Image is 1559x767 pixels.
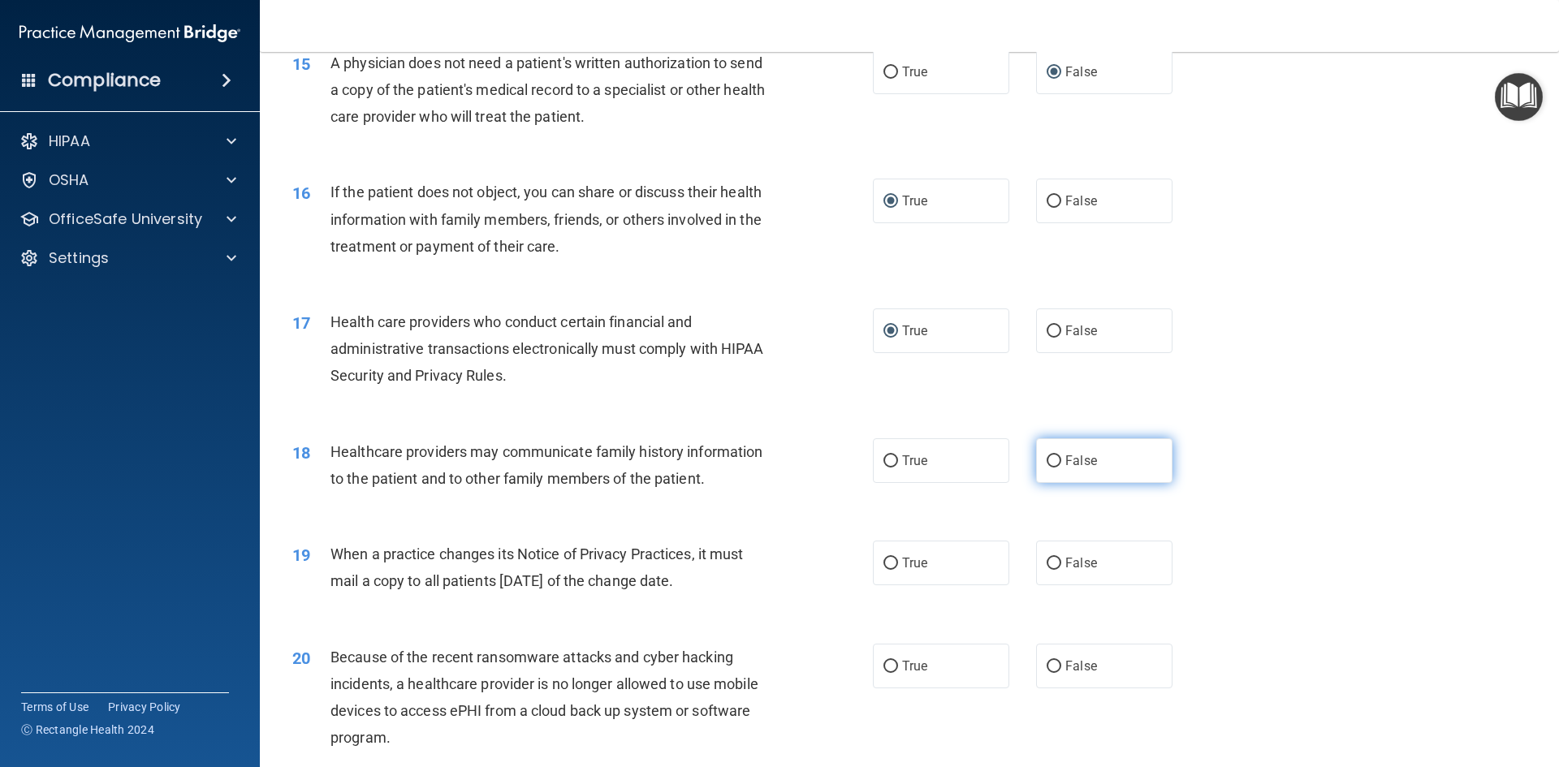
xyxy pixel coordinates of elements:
span: Health care providers who conduct certain financial and administrative transactions electronicall... [330,313,764,384]
span: False [1065,658,1097,674]
input: True [883,196,898,208]
a: OSHA [19,170,236,190]
span: 17 [292,313,310,333]
span: False [1065,555,1097,571]
input: True [883,661,898,673]
input: False [1047,196,1061,208]
input: False [1047,558,1061,570]
p: OfficeSafe University [49,209,202,229]
span: True [902,64,927,80]
p: OSHA [49,170,89,190]
span: True [902,323,927,338]
span: 19 [292,545,310,565]
span: When a practice changes its Notice of Privacy Practices, it must mail a copy to all patients [DAT... [330,545,743,589]
a: Privacy Policy [108,699,181,715]
span: 20 [292,649,310,668]
span: Ⓒ Rectangle Health 2024 [21,722,154,738]
a: HIPAA [19,131,236,151]
input: False [1047,661,1061,673]
h4: Compliance [48,69,161,92]
span: 16 [292,183,310,203]
span: Healthcare providers may communicate family history information to the patient and to other famil... [330,443,762,487]
span: A physician does not need a patient's written authorization to send a copy of the patient's medic... [330,54,765,125]
input: True [883,455,898,468]
input: True [883,325,898,338]
a: Settings [19,248,236,268]
span: True [902,658,927,674]
input: True [883,67,898,79]
span: False [1065,453,1097,468]
p: Settings [49,248,109,268]
span: False [1065,323,1097,338]
img: PMB logo [19,17,240,50]
span: True [902,453,927,468]
input: True [883,558,898,570]
span: True [902,555,927,571]
span: If the patient does not object, you can share or discuss their health information with family mem... [330,183,762,254]
input: False [1047,455,1061,468]
button: Open Resource Center [1495,73,1543,121]
span: 15 [292,54,310,74]
a: OfficeSafe University [19,209,236,229]
a: Terms of Use [21,699,89,715]
span: Because of the recent ransomware attacks and cyber hacking incidents, a healthcare provider is no... [330,649,758,747]
input: False [1047,67,1061,79]
span: False [1065,64,1097,80]
p: HIPAA [49,131,90,151]
span: 18 [292,443,310,463]
span: False [1065,193,1097,209]
span: True [902,193,927,209]
input: False [1047,325,1061,338]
